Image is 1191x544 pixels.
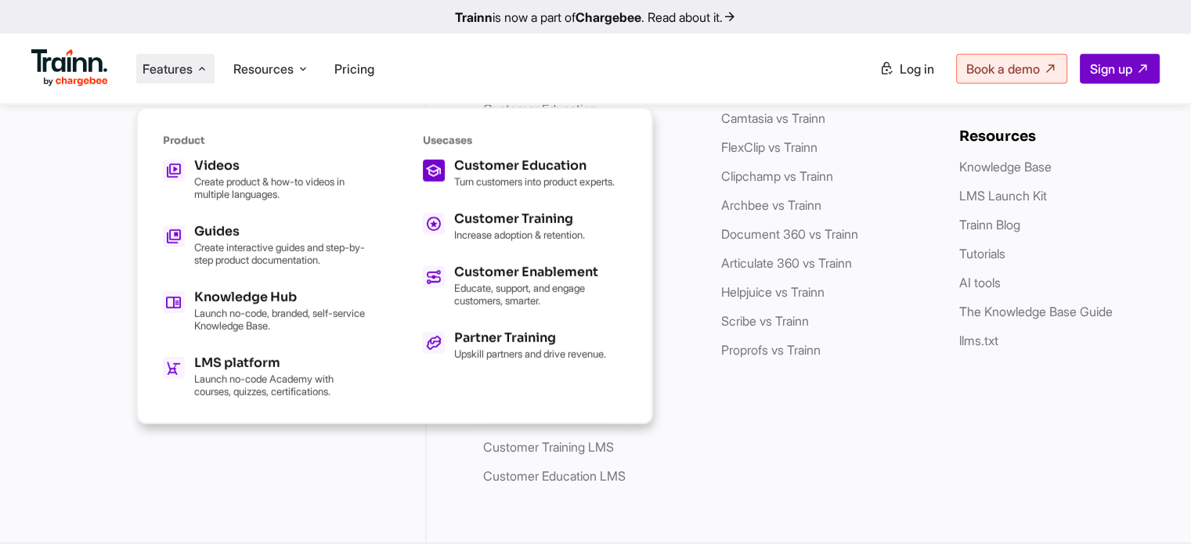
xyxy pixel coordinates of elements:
[454,348,606,360] p: Upskill partners and drive revenue.
[483,468,626,484] a: Customer Education LMS
[1090,61,1132,77] span: Sign up
[959,304,1113,319] a: The Knowledge Base Guide
[454,282,626,307] p: Educate, support, and engage customers, smarter.
[1080,54,1160,84] a: Sign up
[194,291,366,304] h5: Knowledge Hub
[423,266,626,307] a: Customer Enablement Educate, support, and engage customers, smarter.
[959,128,1166,145] h6: Resources
[454,229,585,241] p: Increase adoption & retention.
[959,159,1052,175] a: Knowledge Base
[721,226,858,242] a: Document 360 vs Trainn
[455,9,493,25] b: Trainn
[721,110,825,126] a: Camtasia vs Trainn
[454,175,615,188] p: Turn customers into product experts.
[959,275,1001,290] a: AI tools
[721,313,809,329] a: Scribe vs Trainn
[454,332,606,344] h5: Partner Training
[194,241,366,266] p: Create interactive guides and step-by-step product documentation.
[1113,469,1191,544] iframe: Chat Widget
[163,225,366,266] a: Guides Create interactive guides and step-by-step product documentation.
[163,357,366,398] a: LMS platform Launch no-code Academy with courses, quizzes, certifications.
[423,213,626,241] a: Customer Training Increase adoption & retention.
[143,60,193,77] span: Features
[334,61,374,77] a: Pricing
[721,342,821,358] a: Proprofs vs Trainn
[870,55,944,83] a: Log in
[900,61,934,77] span: Log in
[721,168,833,184] a: Clipchamp vs Trainn
[233,60,294,77] span: Resources
[194,357,366,369] h5: LMS platform
[194,307,366,332] p: Launch no-code, branded, self-service Knowledge Base.
[194,160,366,172] h5: Videos
[721,197,821,213] a: Archbee vs Trainn
[721,139,817,155] a: FlexClip vs Trainn
[423,160,626,188] a: Customer Education Turn customers into product experts.
[194,225,366,238] h5: Guides
[959,188,1047,204] a: LMS Launch Kit
[423,134,626,147] h6: Usecases
[194,175,366,200] p: Create product & how-to videos in multiple languages.
[163,160,366,200] a: Videos Create product & how-to videos in multiple languages.
[483,439,614,455] a: Customer Training LMS
[31,49,108,87] img: Trainn Logo
[721,284,825,300] a: Helpjuice vs Trainn
[454,266,626,279] h5: Customer Enablement
[194,373,366,398] p: Launch no-code Academy with courses, quizzes, certifications.
[721,255,852,271] a: Articulate 360 vs Trainn
[454,160,615,172] h5: Customer Education
[454,213,585,225] h5: Customer Training
[956,54,1067,84] a: Book a demo
[966,61,1040,77] span: Book a demo
[959,333,998,348] a: llms.txt
[576,9,641,25] b: Chargebee
[959,246,1005,261] a: Tutorials
[959,217,1020,232] a: Trainn Blog
[423,332,626,360] a: Partner Training Upskill partners and drive revenue.
[163,134,366,147] h6: Product
[163,291,366,332] a: Knowledge Hub Launch no-code, branded, self-service Knowledge Base.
